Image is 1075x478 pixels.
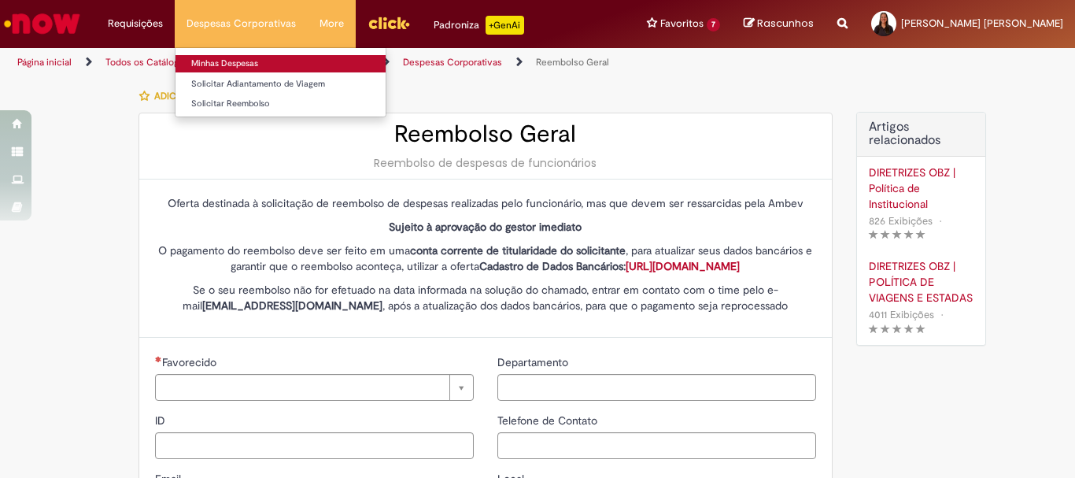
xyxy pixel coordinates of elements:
span: • [936,210,945,232]
input: Telefone de Contato [497,432,816,459]
div: Reembolso de despesas de funcionários [155,155,816,171]
img: ServiceNow [2,8,83,39]
p: Oferta destinada à solicitação de reembolso de despesas realizadas pelo funcionário, mas que deve... [155,195,816,211]
span: ID [155,413,168,428]
h3: Artigos relacionados [869,120,973,148]
span: [PERSON_NAME] [PERSON_NAME] [901,17,1063,30]
span: 4011 Exibições [869,308,934,321]
a: Minhas Despesas [175,55,386,72]
a: Rascunhos [744,17,814,31]
a: Página inicial [17,56,72,69]
ul: Despesas Corporativas [175,47,386,117]
span: Telefone de Contato [497,413,600,428]
a: Todos os Catálogos [105,56,189,69]
strong: [EMAIL_ADDRESS][DOMAIN_NAME] [202,298,382,313]
span: 826 Exibições [869,214,933,228]
a: Limpar campo Favorecido [155,374,474,401]
a: [URL][DOMAIN_NAME] [626,259,740,273]
input: ID [155,432,474,459]
strong: Cadastro de Dados Bancários: [479,259,740,273]
input: Departamento [497,374,816,401]
a: Reembolso Geral [536,56,609,69]
button: Adicionar a Favoritos [139,80,276,113]
img: click_logo_yellow_360x200.png [368,11,410,35]
span: Adicionar a Favoritos [154,90,268,102]
a: DIRETRIZES OBZ | POLÍTICA DE VIAGENS E ESTADAS [869,258,973,306]
a: Solicitar Reembolso [175,95,386,113]
p: +GenAi [486,16,524,35]
span: Necessários - Favorecido [162,355,220,369]
ul: Trilhas de página [12,48,705,77]
span: Requisições [108,16,163,31]
span: Rascunhos [757,16,814,31]
span: Necessários [155,356,162,362]
p: O pagamento do reembolso deve ser feito em uma , para atualizar seus dados bancários e garantir q... [155,243,816,274]
span: 7 [707,18,720,31]
a: Despesas Corporativas [403,56,502,69]
h2: Reembolso Geral [155,121,816,147]
span: Favoritos [660,16,704,31]
span: • [937,304,947,325]
strong: conta corrente de titularidade do solicitante [410,243,626,258]
span: More [320,16,344,31]
a: Solicitar Adiantamento de Viagem [175,76,386,93]
div: Padroniza [434,16,524,35]
a: DIRETRIZES OBZ | Política de Institucional [869,165,973,212]
strong: Sujeito à aprovação do gestor imediato [389,220,582,234]
span: Despesas Corporativas [187,16,296,31]
p: Se o seu reembolso não for efetuado na data informada na solução do chamado, entrar em contato co... [155,282,816,313]
span: Departamento [497,355,571,369]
